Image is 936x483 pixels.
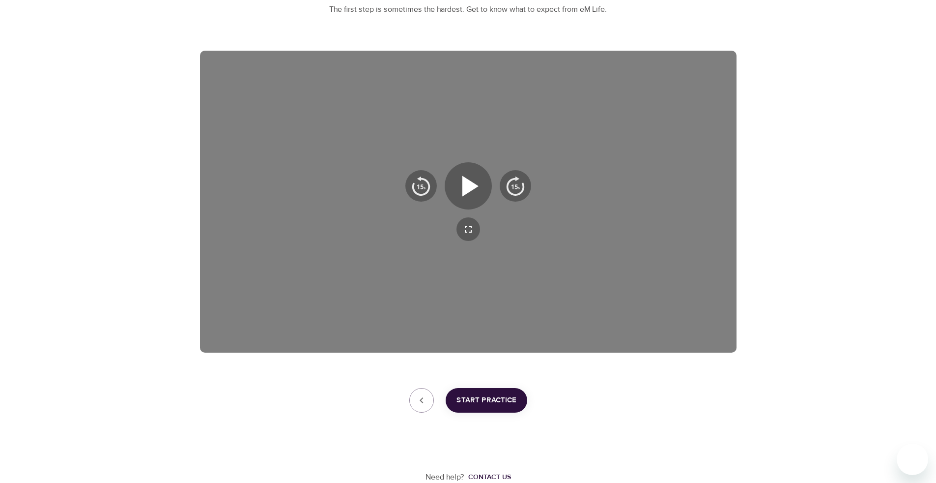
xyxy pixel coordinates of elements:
iframe: Button to launch messaging window [897,444,928,475]
button: Start Practice [446,388,527,413]
p: The first step is sometimes the hardest. Get to know what to expect from eM Life. [200,4,737,15]
a: Contact us [464,472,511,482]
p: Need help? [425,472,464,483]
img: 15s_prev.svg [411,176,431,196]
img: 15s_next.svg [506,176,525,196]
div: Contact us [468,472,511,482]
span: Start Practice [456,394,516,407]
